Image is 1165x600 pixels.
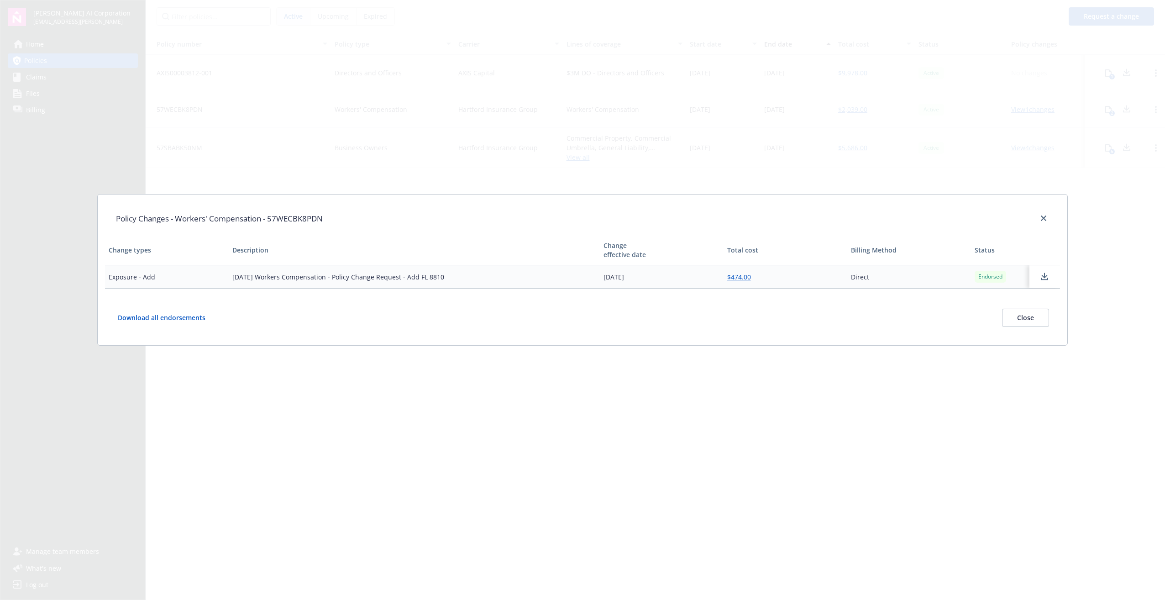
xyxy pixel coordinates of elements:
div: effective date [603,250,720,259]
button: Download all endorsements [116,309,220,327]
a: close [1038,213,1049,224]
th: Total cost [724,236,847,265]
h1: Policy Changes - Workers' Compensation - 57WECBK8PDN [116,213,323,225]
td: [DATE] [600,265,724,289]
th: Description [229,236,600,265]
a: $474.00 [727,273,751,281]
td: [DATE] Workers Compensation - Policy Change Request - Add FL 8810 [229,265,600,289]
th: Change [600,236,724,265]
td: Direct [847,265,971,289]
th: Billing Method [847,236,971,265]
span: Endorsed [978,273,1002,281]
th: Change types [105,236,229,265]
button: Close [1002,309,1049,327]
td: Exposure - Add [105,265,229,289]
th: Status [971,236,1029,265]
